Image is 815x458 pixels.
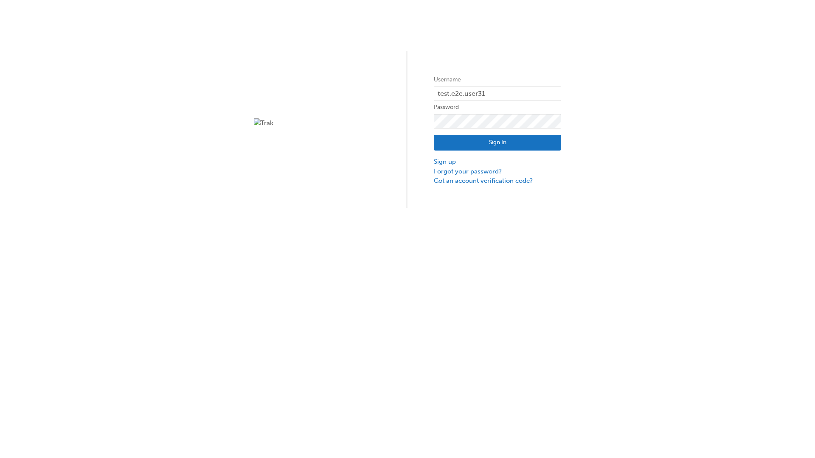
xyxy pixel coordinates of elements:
[434,167,561,176] a: Forgot your password?
[434,87,561,101] input: Username
[254,118,381,128] img: Trak
[434,135,561,151] button: Sign In
[434,102,561,112] label: Password
[434,157,561,167] a: Sign up
[434,75,561,85] label: Username
[434,176,561,186] a: Got an account verification code?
